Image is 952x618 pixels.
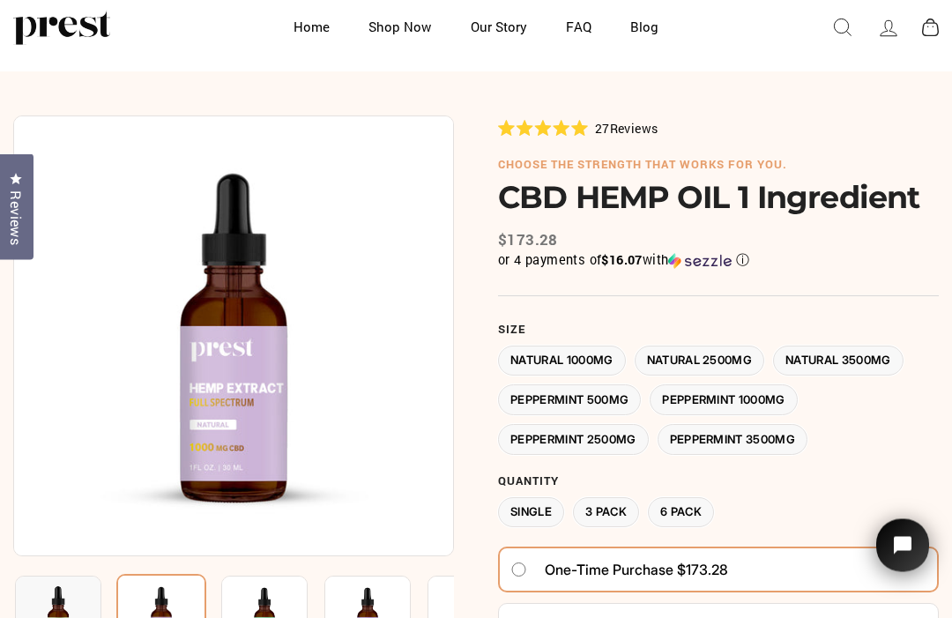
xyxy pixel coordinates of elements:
[498,346,626,377] label: Natural 1000MG
[498,425,649,456] label: Peppermint 2500MG
[610,121,658,138] span: Reviews
[635,346,765,377] label: Natural 2500MG
[573,498,639,529] label: 3 Pack
[4,191,27,246] span: Reviews
[658,425,808,456] label: Peppermint 3500MG
[498,181,939,216] h1: CBD HEMP OIL 1 Ingredient
[453,11,545,45] a: Our Story
[498,324,939,338] label: Size
[498,119,658,138] div: 27Reviews
[13,11,110,46] img: PREST ORGANICS
[510,563,527,577] input: One-time purchase $173.28
[498,252,939,270] div: or 4 payments of with
[498,159,939,173] h6: choose the strength that works for you.
[276,11,347,45] a: Home
[498,230,558,250] span: $173.28
[773,346,904,377] label: Natural 3500MG
[613,11,676,45] a: Blog
[498,498,564,529] label: Single
[648,498,714,529] label: 6 Pack
[595,121,610,138] span: 27
[498,385,641,416] label: Peppermint 500MG
[276,11,677,45] ul: Primary
[545,556,728,584] span: One-time purchase $173.28
[853,495,952,618] iframe: Tidio Chat
[668,254,732,270] img: Sezzle
[601,252,642,269] span: $16.07
[351,11,449,45] a: Shop Now
[498,475,939,489] label: Quantity
[498,252,939,270] div: or 4 payments of$16.07withSezzle Click to learn more about Sezzle
[650,385,798,416] label: Peppermint 1000MG
[548,11,609,45] a: FAQ
[13,116,454,557] img: CBD HEMP OIL 1 Ingredient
